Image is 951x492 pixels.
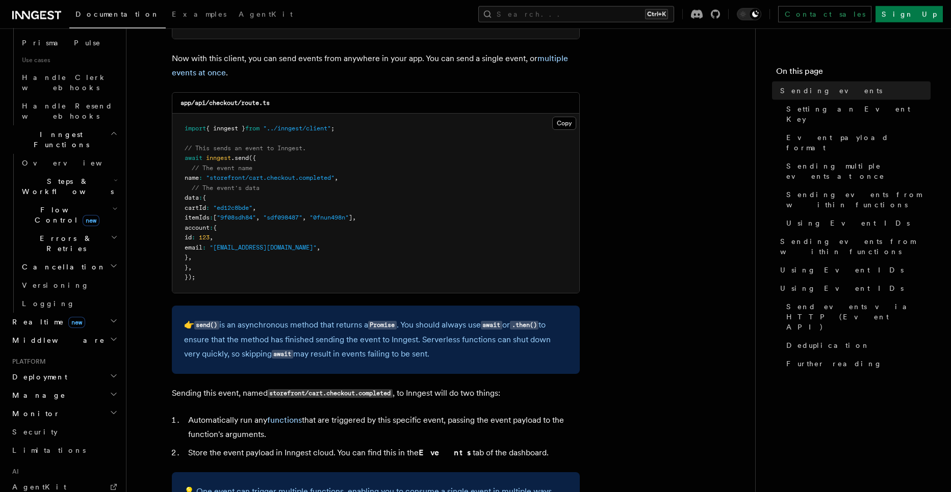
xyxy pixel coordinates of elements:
[22,299,75,308] span: Logging
[185,154,202,161] span: await
[317,244,320,251] span: ,
[776,232,931,261] a: Sending events from within functions
[172,51,580,80] p: Now with this client, you can send events from anywhere in your app. You can send a single event,...
[18,258,120,276] button: Cancellation
[188,264,192,271] span: ,
[12,446,86,454] span: Limitations
[876,6,943,22] a: Sign Up
[18,262,106,272] span: Cancellation
[8,358,46,366] span: Platform
[8,408,60,419] span: Monitor
[199,174,202,181] span: :
[786,218,910,228] span: Using Event IDs
[18,233,111,254] span: Errors & Retries
[172,10,226,18] span: Examples
[22,39,101,47] span: Prisma Pulse
[8,468,19,476] span: AI
[188,254,192,261] span: ,
[352,214,356,221] span: ,
[268,389,393,398] code: storefront/cart.checkout.completed
[18,52,120,68] span: Use cases
[8,390,66,400] span: Manage
[272,350,293,359] code: await
[8,372,67,382] span: Deployment
[780,283,904,293] span: Using Event IDs
[185,194,199,201] span: data
[18,68,120,97] a: Handle Clerk webhooks
[645,9,668,19] kbd: Ctrl+K
[217,214,256,221] span: "9f08sdh84"
[18,172,120,201] button: Steps & Workflows
[192,234,195,241] span: :
[331,125,335,132] span: ;
[210,224,213,231] span: :
[166,3,233,28] a: Examples
[780,236,931,257] span: Sending events from within functions
[185,446,580,460] li: Store the event payload in Inngest cloud. You can find this in the tab of the dashboard.
[210,234,213,241] span: ,
[83,215,99,226] span: new
[233,3,299,28] a: AgentKit
[185,214,210,221] span: itemIds
[192,184,260,192] span: // The event's data
[478,6,674,22] button: Search...Ctrl+K
[256,214,260,221] span: ,
[18,34,120,52] a: Prisma Pulse
[8,404,120,423] button: Monitor
[75,10,160,18] span: Documentation
[782,157,931,185] a: Sending multiple events at once
[780,86,882,96] span: Sending events
[8,154,120,313] div: Inngest Functions
[210,244,317,251] span: "[EMAIL_ADDRESS][DOMAIN_NAME]"
[786,132,931,153] span: Event payload format
[737,8,761,20] button: Toggle dark mode
[185,244,202,251] span: email
[231,154,249,161] span: .send
[776,279,931,297] a: Using Event IDs
[206,125,245,132] span: { inngest }
[8,386,120,404] button: Manage
[181,99,270,106] code: app/api/checkout/route.ts
[8,317,85,327] span: Realtime
[778,6,871,22] a: Contact sales
[510,321,538,330] code: .then()
[185,145,306,152] span: // This sends an event to Inngest.
[18,201,120,229] button: Flow Controlnew
[185,224,210,231] span: account
[8,335,105,345] span: Middleware
[782,214,931,232] a: Using Event IDs
[252,204,256,211] span: ,
[12,483,66,491] span: AgentKit
[192,165,252,172] span: // The event name
[172,386,580,401] p: Sending this event, named , to Inngest will do two things:
[263,125,331,132] span: "../inngest/client"
[8,423,120,441] a: Security
[786,161,931,181] span: Sending multiple events at once
[782,185,931,214] a: Sending events from within functions
[185,413,580,442] li: Automatically run any that are triggered by this specific event, passing the event payload to the...
[782,100,931,128] a: Setting an Event Key
[185,204,206,211] span: cartId
[22,73,107,92] span: Handle Clerk webhooks
[18,205,112,225] span: Flow Control
[206,154,231,161] span: inngest
[782,336,931,354] a: Deduplication
[8,331,120,349] button: Middleware
[239,10,293,18] span: AgentKit
[206,174,335,181] span: "storefront/cart.checkout.completed"
[68,317,85,328] span: new
[8,368,120,386] button: Deployment
[199,194,202,201] span: :
[782,128,931,157] a: Event payload format
[69,3,166,29] a: Documentation
[8,313,120,331] button: Realtimenew
[8,125,120,154] button: Inngest Functions
[185,274,195,281] span: });
[18,294,120,313] a: Logging
[552,117,576,130] button: Copy
[776,81,931,100] a: Sending events
[194,321,219,330] code: send()
[18,276,120,294] a: Versioning
[8,441,120,459] a: Limitations
[481,321,502,330] code: await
